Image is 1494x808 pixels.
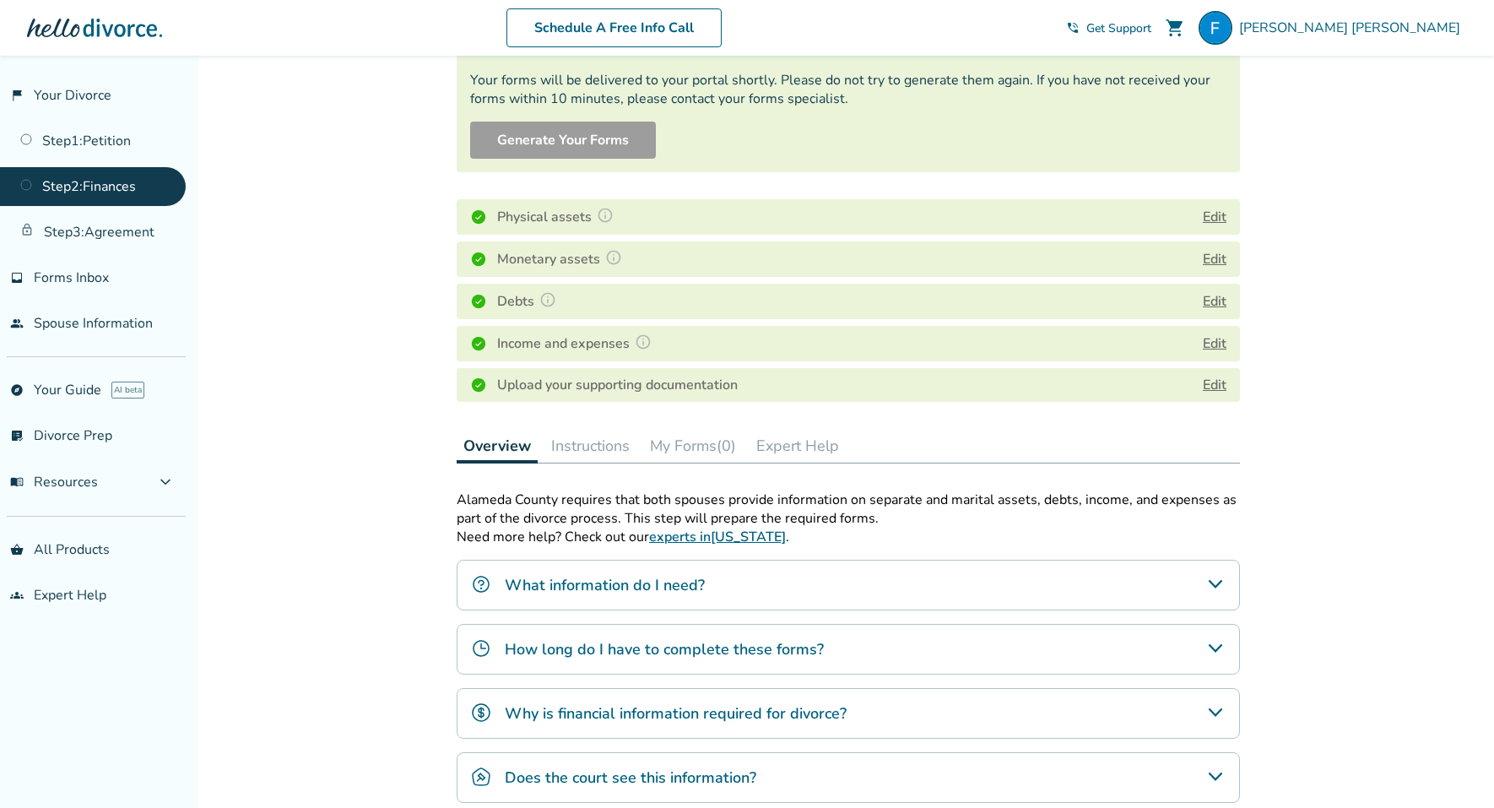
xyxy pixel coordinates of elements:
[155,472,176,492] span: expand_more
[506,8,722,47] a: Schedule A Free Info Call
[649,528,786,546] a: experts in[US_STATE]
[597,207,614,224] img: Question Mark
[470,293,487,310] img: Completed
[1203,249,1226,269] button: Edit
[1203,376,1226,394] a: Edit
[10,317,24,330] span: people
[10,89,24,102] span: flag_2
[457,429,538,464] button: Overview
[457,688,1240,739] div: Why is financial information required for divorce?
[605,249,622,266] img: Question Mark
[10,473,98,491] span: Resources
[1066,21,1080,35] span: phone_in_talk
[470,377,487,393] img: Completed
[505,638,824,660] h4: How long do I have to complete these forms?
[471,638,491,659] img: How long do I have to complete these forms?
[505,574,705,596] h4: What information do I need?
[1410,727,1494,808] iframe: Chat Widget
[497,248,627,270] h4: Monetary assets
[1165,18,1185,38] span: shopping_cart
[497,206,619,228] h4: Physical assets
[544,429,636,463] button: Instructions
[470,71,1226,108] div: Your forms will be delivered to your portal shortly. Please do not try to generate them again. If...
[457,752,1240,803] div: Does the court see this information?
[497,375,738,395] h4: Upload your supporting documentation
[635,334,652,350] img: Question Mark
[1086,20,1151,36] span: Get Support
[1239,19,1467,37] span: [PERSON_NAME] [PERSON_NAME]
[10,429,24,442] span: list_alt_check
[10,383,24,397] span: explore
[471,574,491,594] img: What information do I need?
[10,271,24,285] span: inbox
[505,767,756,789] h4: Does the court see this information?
[1066,20,1151,36] a: phone_in_talkGet Support
[457,624,1240,675] div: How long do I have to complete these forms?
[505,702,847,724] h4: Why is financial information required for divorce?
[643,429,743,463] button: My Forms(0)
[471,702,491,723] img: Why is financial information required for divorce?
[470,209,487,225] img: Completed
[1203,291,1226,312] button: Edit
[497,333,657,355] h4: Income and expenses
[497,290,561,312] h4: Debts
[470,335,487,352] img: Completed
[10,543,24,556] span: shopping_basket
[10,475,24,489] span: menu_book
[111,382,144,399] span: AI beta
[457,491,1240,528] p: Alameda County requires that both spouses provide information on separate and marital assets, deb...
[539,291,556,308] img: Question Mark
[470,251,487,268] img: Completed
[1203,207,1226,227] button: Edit
[470,122,656,159] button: Generate Your Forms
[750,429,846,463] button: Expert Help
[1199,11,1232,45] img: Fadwa Rashid
[471,767,491,787] img: Does the court see this information?
[457,560,1240,610] div: What information do I need?
[457,528,1240,546] p: Need more help? Check out our .
[1203,334,1226,354] button: Edit
[34,268,109,287] span: Forms Inbox
[10,588,24,602] span: groups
